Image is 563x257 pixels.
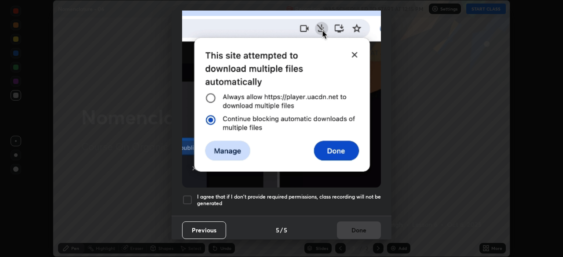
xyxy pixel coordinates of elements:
[280,225,283,235] h4: /
[182,221,226,239] button: Previous
[284,225,287,235] h4: 5
[197,193,381,207] h5: I agree that if I don't provide required permissions, class recording will not be generated
[276,225,279,235] h4: 5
